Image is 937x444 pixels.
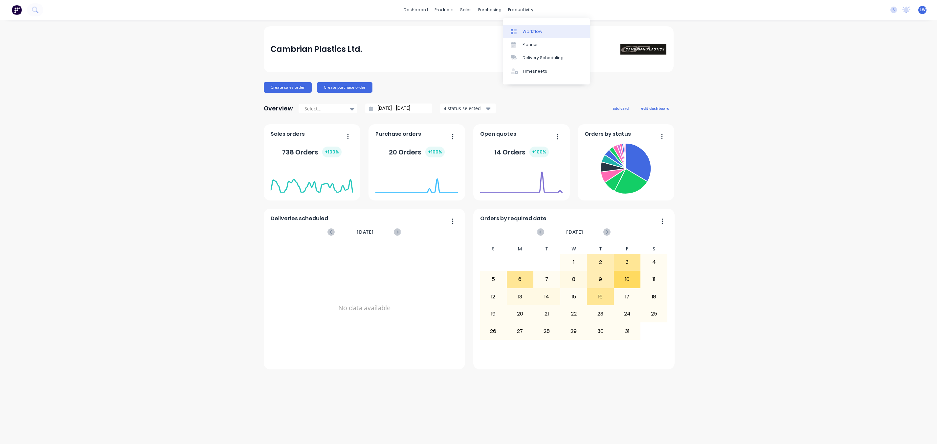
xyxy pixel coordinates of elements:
div: 8 [561,271,587,288]
button: Create purchase order [317,82,372,93]
button: add card [608,104,633,112]
div: + 100 % [529,147,549,157]
button: 4 status selected [440,104,496,113]
a: dashboard [400,5,431,15]
div: 14 Orders [494,147,549,157]
span: [DATE] [357,228,374,236]
span: Open quotes [480,130,516,138]
img: Factory [12,5,22,15]
span: Sales orders [271,130,305,138]
div: 22 [561,306,587,322]
div: T [587,244,614,254]
button: Create sales order [264,82,312,93]
span: Orders by required date [480,215,547,222]
div: 1 [561,254,587,270]
div: Overview [264,102,293,115]
div: F [614,244,641,254]
a: Delivery Scheduling [503,51,590,64]
span: [DATE] [566,228,583,236]
div: S [480,244,507,254]
button: edit dashboard [637,104,674,112]
div: 10 [614,271,640,288]
div: 4 status selected [444,105,485,112]
div: 16 [587,289,614,305]
a: Workflow [503,25,590,38]
div: S [640,244,667,254]
div: 27 [507,323,533,339]
div: + 100 % [322,147,342,157]
div: 738 Orders [282,147,342,157]
div: M [507,244,534,254]
div: T [533,244,560,254]
div: 23 [587,306,614,322]
div: 9 [587,271,614,288]
div: 30 [587,323,614,339]
div: 31 [614,323,640,339]
div: 29 [561,323,587,339]
span: Deliveries scheduled [271,215,328,222]
div: 15 [561,289,587,305]
div: 13 [507,289,533,305]
div: 20 Orders [389,147,445,157]
div: 18 [641,289,667,305]
div: 3 [614,254,640,270]
div: Planner [523,42,538,48]
div: productivity [505,5,537,15]
div: 26 [480,323,506,339]
a: Timesheets [503,65,590,78]
img: Cambrian Plastics Ltd. [620,44,666,55]
div: 19 [480,306,506,322]
span: Orders by status [585,130,631,138]
div: 5 [480,271,506,288]
div: purchasing [475,5,505,15]
div: sales [457,5,475,15]
span: Purchase orders [375,130,421,138]
div: Delivery Scheduling [523,55,564,61]
div: 14 [534,289,560,305]
div: 21 [534,306,560,322]
div: W [560,244,587,254]
div: 2 [587,254,614,270]
div: Workflow [523,29,542,35]
a: Planner [503,38,590,51]
div: Timesheets [523,68,547,74]
div: 24 [614,306,640,322]
div: 25 [641,306,667,322]
div: 6 [507,271,533,288]
div: 12 [480,289,506,305]
div: + 100 % [425,147,445,157]
div: 11 [641,271,667,288]
div: Cambrian Plastics Ltd. [271,43,362,56]
div: 17 [614,289,640,305]
div: No data available [271,244,458,372]
div: 7 [534,271,560,288]
div: 20 [507,306,533,322]
div: products [431,5,457,15]
span: LW [920,7,926,13]
div: 28 [534,323,560,339]
div: 4 [641,254,667,270]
